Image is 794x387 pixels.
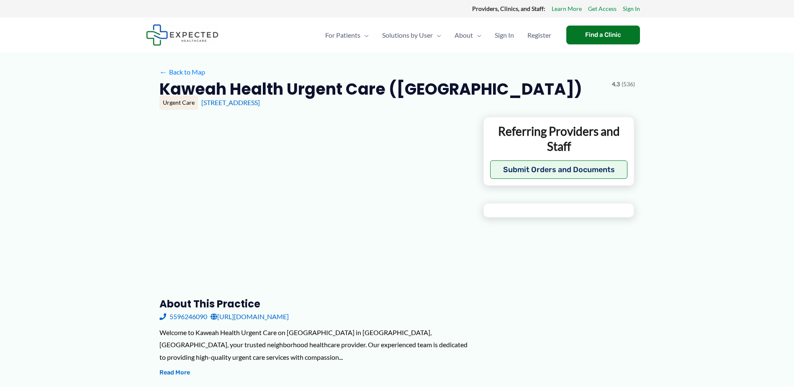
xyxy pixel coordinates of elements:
span: Solutions by User [382,21,433,50]
a: Learn More [552,3,582,14]
span: Menu Toggle [433,21,441,50]
span: Menu Toggle [473,21,481,50]
a: AboutMenu Toggle [448,21,488,50]
a: [URL][DOMAIN_NAME] [211,310,289,323]
a: Solutions by UserMenu Toggle [375,21,448,50]
span: ← [159,68,167,76]
h3: About this practice [159,297,470,310]
button: Read More [159,368,190,378]
span: Sign In [495,21,514,50]
a: ←Back to Map [159,66,205,78]
a: Find a Clinic [566,26,640,44]
p: Referring Providers and Staff [490,124,628,154]
span: For Patients [325,21,360,50]
h2: Kaweah Health Urgent Care ([GEOGRAPHIC_DATA]) [159,79,582,99]
span: Menu Toggle [360,21,369,50]
a: Sign In [623,3,640,14]
a: Register [521,21,558,50]
span: 4.3 [612,79,620,90]
a: For PatientsMenu Toggle [319,21,375,50]
a: Sign In [488,21,521,50]
a: [STREET_ADDRESS] [201,98,260,106]
div: Welcome to Kaweah Health Urgent Care on [GEOGRAPHIC_DATA] in [GEOGRAPHIC_DATA], [GEOGRAPHIC_DATA]... [159,326,470,364]
a: 5596246090 [159,310,207,323]
span: (536) [622,79,635,90]
img: Expected Healthcare Logo - side, dark font, small [146,24,218,46]
nav: Primary Site Navigation [319,21,558,50]
button: Submit Orders and Documents [490,160,628,179]
span: Register [527,21,551,50]
span: About [455,21,473,50]
div: Urgent Care [159,95,198,110]
strong: Providers, Clinics, and Staff: [472,5,545,12]
a: Get Access [588,3,617,14]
